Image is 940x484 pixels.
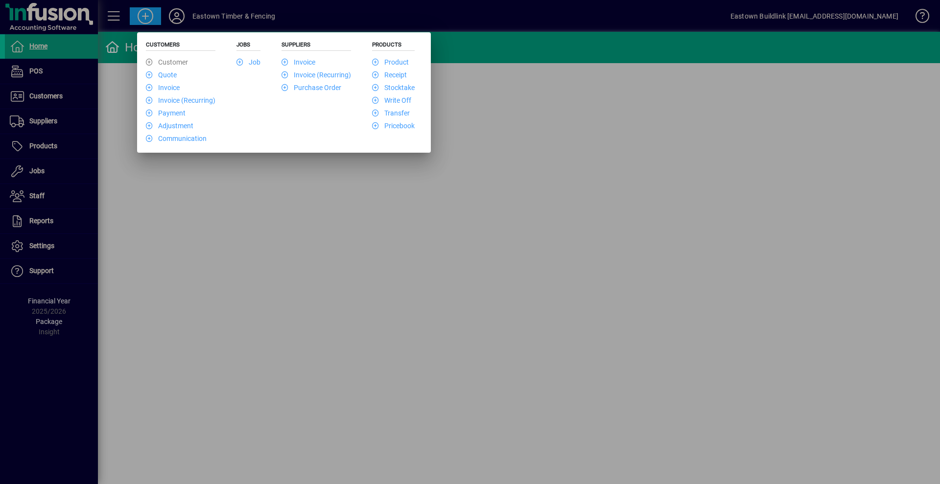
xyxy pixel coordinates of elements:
[372,41,415,51] h5: Products
[282,58,315,66] a: Invoice
[146,135,207,142] a: Communication
[372,122,415,130] a: Pricebook
[372,96,411,104] a: Write Off
[236,41,260,51] h5: Jobs
[146,96,215,104] a: Invoice (Recurring)
[146,71,177,79] a: Quote
[282,41,351,51] h5: Suppliers
[146,41,215,51] h5: Customers
[372,58,409,66] a: Product
[236,58,260,66] a: Job
[146,122,193,130] a: Adjustment
[146,109,186,117] a: Payment
[372,71,407,79] a: Receipt
[146,84,180,92] a: Invoice
[282,84,341,92] a: Purchase Order
[372,109,410,117] a: Transfer
[372,84,415,92] a: Stocktake
[282,71,351,79] a: Invoice (Recurring)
